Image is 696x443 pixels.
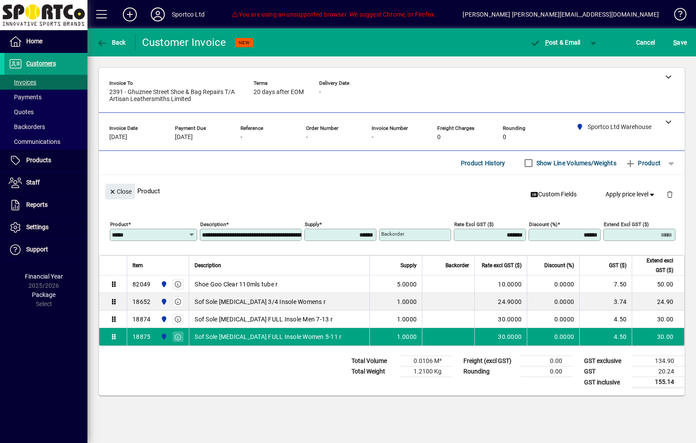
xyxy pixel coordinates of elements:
[437,134,441,141] span: 0
[144,7,172,22] button: Profile
[240,134,242,141] span: -
[87,35,136,50] app-page-header-button: Back
[26,223,49,230] span: Settings
[4,119,87,134] a: Backorders
[26,60,56,67] span: Customers
[4,31,87,52] a: Home
[529,221,557,227] mat-label: Discount (%)
[525,35,585,50] button: Post & Email
[9,108,34,115] span: Quotes
[400,366,452,377] td: 1.2100 Kg
[659,184,680,205] button: Delete
[580,356,632,366] td: GST exclusive
[347,356,400,366] td: Total Volume
[397,332,417,341] span: 1.0000
[459,366,520,377] td: Rounding
[632,276,684,293] td: 50.00
[632,366,685,377] td: 20.24
[158,297,168,307] span: Sportco Ltd Warehouse
[520,366,573,377] td: 0.00
[482,261,522,270] span: Rate excl GST ($)
[132,261,143,270] span: Item
[4,105,87,119] a: Quotes
[480,297,522,306] div: 24.9000
[99,175,685,207] div: Product
[4,90,87,105] a: Payments
[158,332,168,342] span: Sportco Ltd Warehouse
[4,134,87,149] a: Communications
[132,280,150,289] div: 82049
[527,276,579,293] td: 0.0000
[579,310,632,328] td: 4.50
[527,187,580,202] button: Custom Fields
[142,35,226,49] div: Customer Invoice
[26,157,51,164] span: Products
[9,79,36,86] span: Invoices
[110,221,128,227] mat-label: Product
[200,221,226,227] mat-label: Description
[400,356,452,366] td: 0.0106 M³
[527,310,579,328] td: 0.0000
[545,39,549,46] span: P
[94,35,128,50] button: Back
[527,328,579,345] td: 0.0000
[480,280,522,289] div: 10.0000
[9,94,42,101] span: Payments
[347,366,400,377] td: Total Weight
[9,123,45,130] span: Backorders
[445,261,469,270] span: Backorder
[4,239,87,261] a: Support
[397,315,417,324] span: 1.0000
[668,2,685,30] a: Knowledge Base
[530,190,577,199] span: Custom Fields
[132,297,150,306] div: 18652
[175,134,193,141] span: [DATE]
[172,7,205,21] div: Sportco Ltd
[632,310,684,328] td: 30.00
[579,276,632,293] td: 7.50
[26,246,48,253] span: Support
[109,89,240,103] span: 2391 - Ghuznee Street Shoe & Bag Repairs T/A Artisan Leathersmiths Limited
[673,39,677,46] span: S
[9,138,60,145] span: Communications
[4,75,87,90] a: Invoices
[580,366,632,377] td: GST
[544,261,574,270] span: Discount (%)
[132,315,150,324] div: 18874
[520,356,573,366] td: 0.00
[606,190,656,199] span: Apply price level
[609,261,626,270] span: GST ($)
[254,89,304,96] span: 20 days after EOM
[231,11,436,18] span: You are using an unsupported browser. We suggest Chrome, or Firefox.
[372,134,373,141] span: -
[195,332,341,341] span: Sof Sole [MEDICAL_DATA] FULL Insole Women 5-11 r
[632,328,684,345] td: 30.00
[457,155,509,171] button: Product History
[195,315,333,324] span: Sof Sole [MEDICAL_DATA] FULL Insole Men 7-13 r
[463,7,659,21] div: [PERSON_NAME] [PERSON_NAME][EMAIL_ADDRESS][DOMAIN_NAME]
[319,89,321,96] span: -
[97,39,126,46] span: Back
[634,35,658,50] button: Cancel
[579,328,632,345] td: 4.50
[503,134,506,141] span: 0
[195,280,278,289] span: Shoe Goo Clear 110mls tube r
[4,150,87,171] a: Products
[239,40,250,45] span: NEW
[454,221,494,227] mat-label: Rate excl GST ($)
[105,184,135,199] button: Close
[4,194,87,216] a: Reports
[4,172,87,194] a: Staff
[459,356,520,366] td: Freight (excl GST)
[632,356,685,366] td: 134.90
[527,293,579,310] td: 0.0000
[109,134,127,141] span: [DATE]
[132,332,150,341] div: 18875
[632,377,685,388] td: 155.14
[480,315,522,324] div: 30.0000
[26,38,42,45] span: Home
[195,297,326,306] span: Sof Sole [MEDICAL_DATA] 3/4 Insole Womens r
[621,155,665,171] button: Product
[632,293,684,310] td: 24.90
[397,280,417,289] span: 5.0000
